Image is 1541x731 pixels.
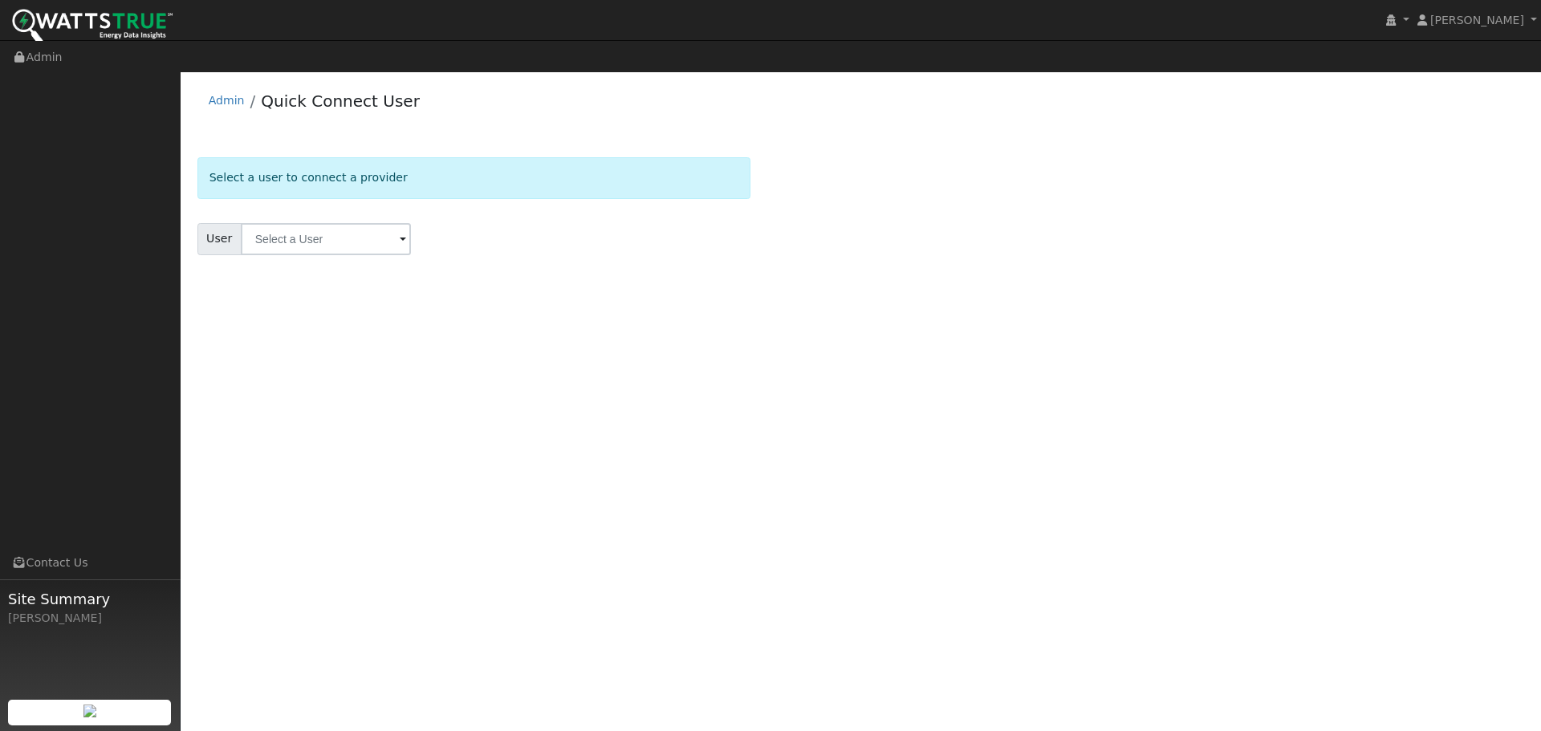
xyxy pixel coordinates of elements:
input: Select a User [241,223,411,255]
div: Select a user to connect a provider [197,157,750,198]
img: retrieve [83,705,96,717]
img: WattsTrue [12,9,173,45]
span: User [197,223,242,255]
span: [PERSON_NAME] [1430,14,1524,26]
span: Site Summary [8,588,172,610]
div: [PERSON_NAME] [8,610,172,627]
a: Quick Connect User [261,91,420,111]
a: Admin [209,94,245,107]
